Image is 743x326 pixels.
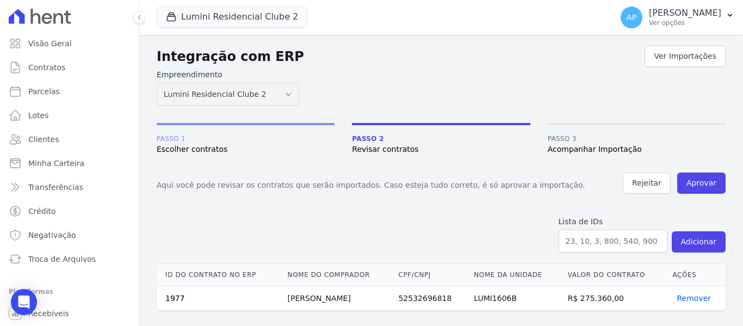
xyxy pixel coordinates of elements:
[668,264,726,286] th: Ações
[672,231,726,253] button: Adicionar
[283,264,394,286] th: Nome do comprador
[28,134,59,145] span: Clientes
[4,33,134,54] a: Visão Geral
[157,264,283,286] th: Id do contrato no ERP
[4,152,134,174] a: Minha Carteira
[28,308,69,319] span: Recebíveis
[157,47,645,66] h2: Integração com ERP
[4,176,134,198] a: Transferências
[28,230,76,241] span: Negativação
[649,19,721,27] p: Ver opções
[673,293,711,304] button: Remover
[627,14,636,21] span: AP
[28,86,60,97] span: Parcelas
[469,264,563,286] th: Nome da unidade
[28,158,84,169] span: Minha Carteira
[352,134,530,144] span: Passo 2
[352,144,530,155] span: Revisar contratos
[157,7,307,27] button: Lumini Residencial Clube 2
[28,110,49,121] span: Lotes
[612,2,743,33] button: AP [PERSON_NAME] Ver opções
[548,144,726,155] span: Acompanhar Importação
[623,173,671,194] button: Rejeitar
[394,264,469,286] th: CPF/CNPJ
[157,134,335,144] span: Passo 1
[157,144,335,155] span: Escolher contratos
[28,38,72,49] span: Visão Geral
[28,182,83,193] span: Transferências
[4,303,134,324] a: Recebíveis
[11,289,37,315] div: Open Intercom Messenger
[4,248,134,270] a: Troca de Arquivos
[157,180,585,191] p: Aqui você pode revisar os contratos que serão importados. Caso esteja tudo correto, é só aprovar ...
[559,230,667,253] input: 23, 10, 3, 800, 540, 900
[564,286,668,311] td: R$ 275.360,00
[559,216,667,227] label: Lista de IDs
[4,224,134,246] a: Negativação
[4,128,134,150] a: Clientes
[28,254,96,265] span: Troca de Arquivos
[649,8,721,19] p: [PERSON_NAME]
[4,81,134,102] a: Parcelas
[677,173,726,194] button: Aprovar
[157,123,726,155] nav: Progress
[394,286,469,311] td: 52532696818
[548,134,726,144] span: Passo 3
[283,286,394,311] td: [PERSON_NAME]
[28,62,65,73] span: Contratos
[157,286,283,310] td: 1977
[9,285,130,298] div: Plataformas
[157,69,299,81] label: Empreendimento
[28,206,56,217] span: Crédito
[4,200,134,222] a: Crédito
[645,46,726,67] a: Ver Importações
[564,264,668,286] th: Valor do contrato
[4,104,134,126] a: Lotes
[469,286,563,311] td: LUMI1606B
[4,57,134,78] a: Contratos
